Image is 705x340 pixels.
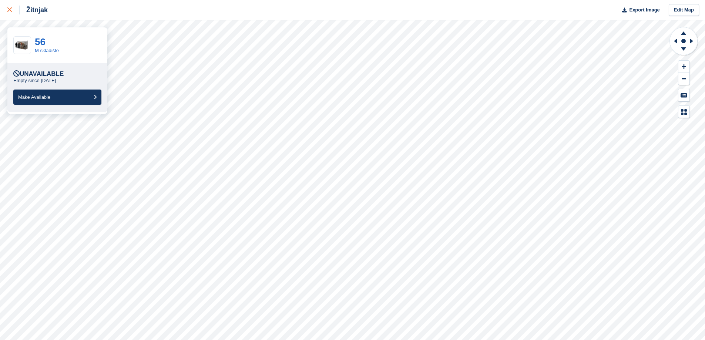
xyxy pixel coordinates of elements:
p: Empty since [DATE] [13,78,56,84]
div: Unavailable [13,70,64,78]
button: Make Available [13,90,101,105]
button: Export Image [618,4,660,16]
button: Zoom Out [678,73,689,85]
span: Make Available [18,94,50,100]
div: Žitnjak [20,6,48,14]
a: M skladište [35,48,59,53]
button: Keyboard Shortcuts [678,89,689,101]
a: Edit Map [669,4,699,16]
img: 60-sqft-unit.jpg [14,39,31,52]
button: Zoom In [678,61,689,73]
a: 56 [35,36,46,47]
span: Export Image [629,6,659,14]
button: Map Legend [678,106,689,118]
